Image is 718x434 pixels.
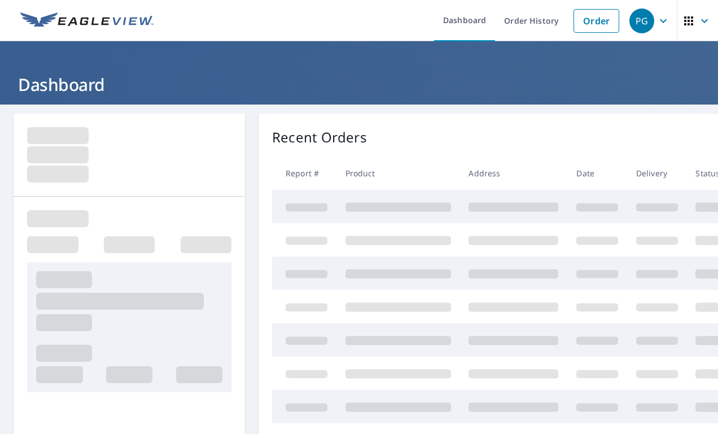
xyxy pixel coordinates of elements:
[272,127,367,147] p: Recent Orders
[20,12,154,29] img: EV Logo
[627,157,687,190] th: Delivery
[567,157,627,190] th: Date
[336,157,460,190] th: Product
[573,9,619,33] a: Order
[629,8,654,33] div: PG
[272,157,336,190] th: Report #
[459,157,567,190] th: Address
[14,73,704,96] h1: Dashboard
